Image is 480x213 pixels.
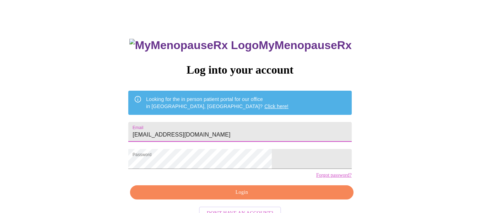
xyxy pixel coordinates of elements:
h3: MyMenopauseRx [129,39,352,52]
a: Forgot password? [316,172,352,178]
a: Click here! [264,103,288,109]
button: Login [130,185,353,200]
h3: Log into your account [128,63,351,76]
span: Login [138,188,345,197]
div: Looking for the in person patient portal for our office in [GEOGRAPHIC_DATA], [GEOGRAPHIC_DATA]? [146,93,288,113]
img: MyMenopauseRx Logo [129,39,259,52]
